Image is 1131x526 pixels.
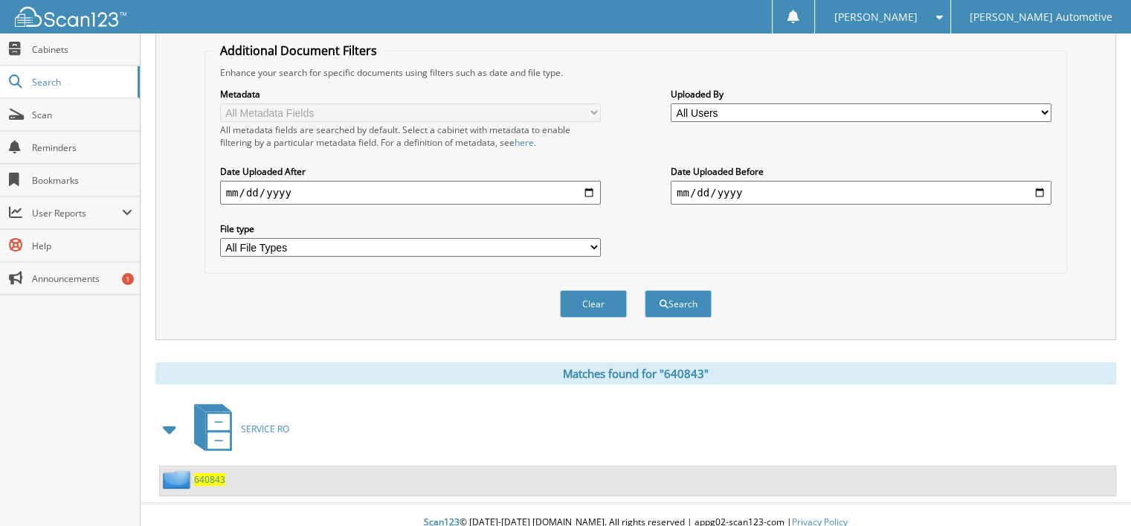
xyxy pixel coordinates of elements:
[220,124,601,149] div: All metadata fields are searched by default. Select a cabinet with metadata to enable filtering b...
[32,174,132,187] span: Bookmarks
[32,76,130,89] span: Search
[163,470,194,489] img: folder2.png
[185,400,289,458] a: SERVICE RO
[32,272,132,285] span: Announcements
[213,66,1060,79] div: Enhance your search for specific documents using filters such as date and file type.
[671,88,1051,100] label: Uploaded By
[220,88,601,100] label: Metadata
[194,473,225,486] a: 640843
[241,423,289,435] span: SERVICE RO
[970,13,1112,22] span: [PERSON_NAME] Automotive
[155,362,1116,385] div: Matches found for "640843"
[220,222,601,235] label: File type
[671,181,1051,205] input: end
[32,141,132,154] span: Reminders
[122,273,134,285] div: 1
[32,109,132,121] span: Scan
[213,42,384,59] legend: Additional Document Filters
[32,240,132,252] span: Help
[645,290,712,318] button: Search
[32,207,122,219] span: User Reports
[15,7,126,27] img: scan123-logo-white.svg
[220,181,601,205] input: start
[834,13,917,22] span: [PERSON_NAME]
[1057,455,1131,526] iframe: Chat Widget
[32,43,132,56] span: Cabinets
[671,165,1051,178] label: Date Uploaded Before
[220,165,601,178] label: Date Uploaded After
[560,290,627,318] button: Clear
[515,136,534,149] a: here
